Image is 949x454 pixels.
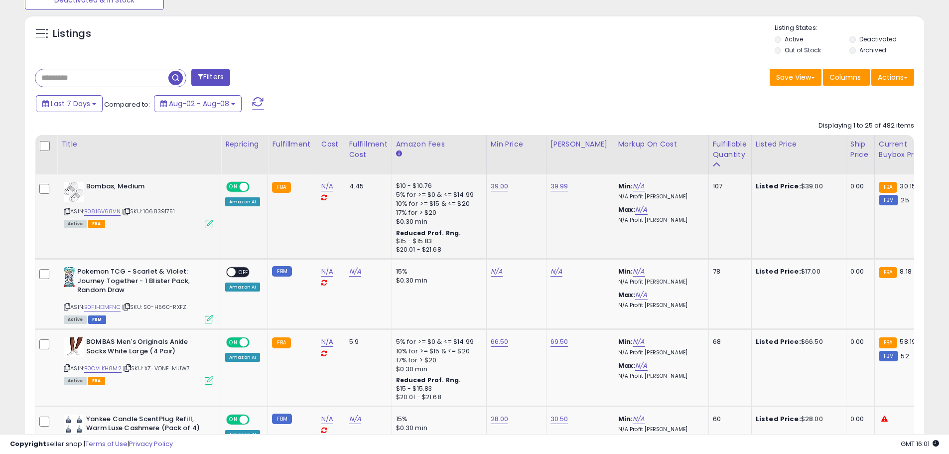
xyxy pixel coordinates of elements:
[396,267,479,276] div: 15%
[618,349,701,356] p: N/A Profit [PERSON_NAME]
[618,205,636,214] b: Max:
[86,337,207,358] b: BOMBAS Men's Originals Ankle Socks White Large (4 Pair)
[633,337,645,347] a: N/A
[618,267,633,276] b: Min:
[756,267,838,276] div: $17.00
[396,182,479,190] div: $10 - $10.76
[491,414,509,424] a: 28.00
[550,414,568,424] a: 30.50
[618,279,701,286] p: N/A Profit [PERSON_NAME]
[64,337,84,357] img: 31xsKkOwV+L._SL40_.jpg
[64,415,84,435] img: 31V0y4SzNzL._SL40_.jpg
[618,361,636,370] b: Max:
[321,267,333,277] a: N/A
[396,217,479,226] div: $0.30 min
[491,181,509,191] a: 39.00
[321,181,333,191] a: N/A
[756,182,838,191] div: $39.00
[349,139,388,160] div: Fulfillment Cost
[879,182,897,193] small: FBA
[900,337,916,346] span: 58.19
[225,197,260,206] div: Amazon AI
[396,237,479,246] div: $15 - $15.83
[396,337,479,346] div: 5% for >= $0 & <= $14.99
[785,35,803,43] label: Active
[618,337,633,346] b: Min:
[879,351,898,361] small: FBM
[86,182,207,194] b: Bombas, Medium
[321,337,333,347] a: N/A
[122,207,175,215] span: | SKU: 1068391751
[396,276,479,285] div: $0.30 min
[225,353,260,362] div: Amazon AI
[850,139,870,160] div: Ship Price
[635,290,647,300] a: N/A
[756,267,801,276] b: Listed Price:
[122,303,186,311] span: | SKU: S0-H560-RXFZ
[169,99,229,109] span: Aug-02 - Aug-08
[618,373,701,380] p: N/A Profit [PERSON_NAME]
[491,267,503,277] a: N/A
[84,207,121,216] a: B0816V68VN
[88,220,105,228] span: FBA
[823,69,870,86] button: Columns
[713,415,744,424] div: 60
[396,139,482,150] div: Amazon Fees
[349,337,384,346] div: 5.9
[713,337,744,346] div: 68
[396,347,479,356] div: 10% for >= $15 & <= $20
[618,193,701,200] p: N/A Profit [PERSON_NAME]
[64,377,87,385] span: All listings currently available for purchase on Amazon
[550,181,568,191] a: 39.99
[633,267,645,277] a: N/A
[713,182,744,191] div: 107
[227,338,240,347] span: ON
[154,95,242,112] button: Aug-02 - Aug-08
[879,267,897,278] small: FBA
[349,267,361,277] a: N/A
[321,139,341,150] div: Cost
[859,35,897,43] label: Deactivated
[396,385,479,393] div: $15 - $15.83
[84,364,122,373] a: B0CVLKH8M2
[618,290,636,300] b: Max:
[491,139,542,150] div: Min Price
[248,338,264,347] span: OFF
[635,361,647,371] a: N/A
[850,337,867,346] div: 0.00
[64,182,213,227] div: ASIN:
[550,337,568,347] a: 69.50
[88,315,106,324] span: FBM
[64,182,84,202] img: 41md2WBLk1L._SL40_.jpg
[64,267,213,322] div: ASIN:
[225,283,260,292] div: Amazon AI
[36,95,103,112] button: Last 7 Days
[713,139,747,160] div: Fulfillable Quantity
[86,415,207,436] b: Yankee Candle ScentPlug Refill, Warm Luxe Cashmere (Pack of 4)
[396,376,461,384] b: Reduced Prof. Rng.
[61,139,217,150] div: Title
[272,414,291,424] small: FBM
[396,208,479,217] div: 17% for > $20
[225,139,264,150] div: Repricing
[900,181,916,191] span: 30.15
[85,439,128,449] a: Terms of Use
[618,217,701,224] p: N/A Profit [PERSON_NAME]
[491,337,509,347] a: 66.50
[618,302,701,309] p: N/A Profit [PERSON_NAME]
[129,439,173,449] a: Privacy Policy
[818,121,914,131] div: Displaying 1 to 25 of 482 items
[756,415,838,424] div: $28.00
[227,183,240,191] span: ON
[64,220,87,228] span: All listings currently available for purchase on Amazon
[901,195,909,205] span: 25
[618,139,704,150] div: Markup on Cost
[77,267,198,298] b: Pokemon TCG - Scarlet & Violet: Journey Together - 1 Blister Pack, Random Draw
[756,139,842,150] div: Listed Price
[850,267,867,276] div: 0.00
[248,183,264,191] span: OFF
[64,337,213,384] div: ASIN:
[756,337,838,346] div: $66.50
[64,315,87,324] span: All listings currently available for purchase on Amazon
[191,69,230,86] button: Filters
